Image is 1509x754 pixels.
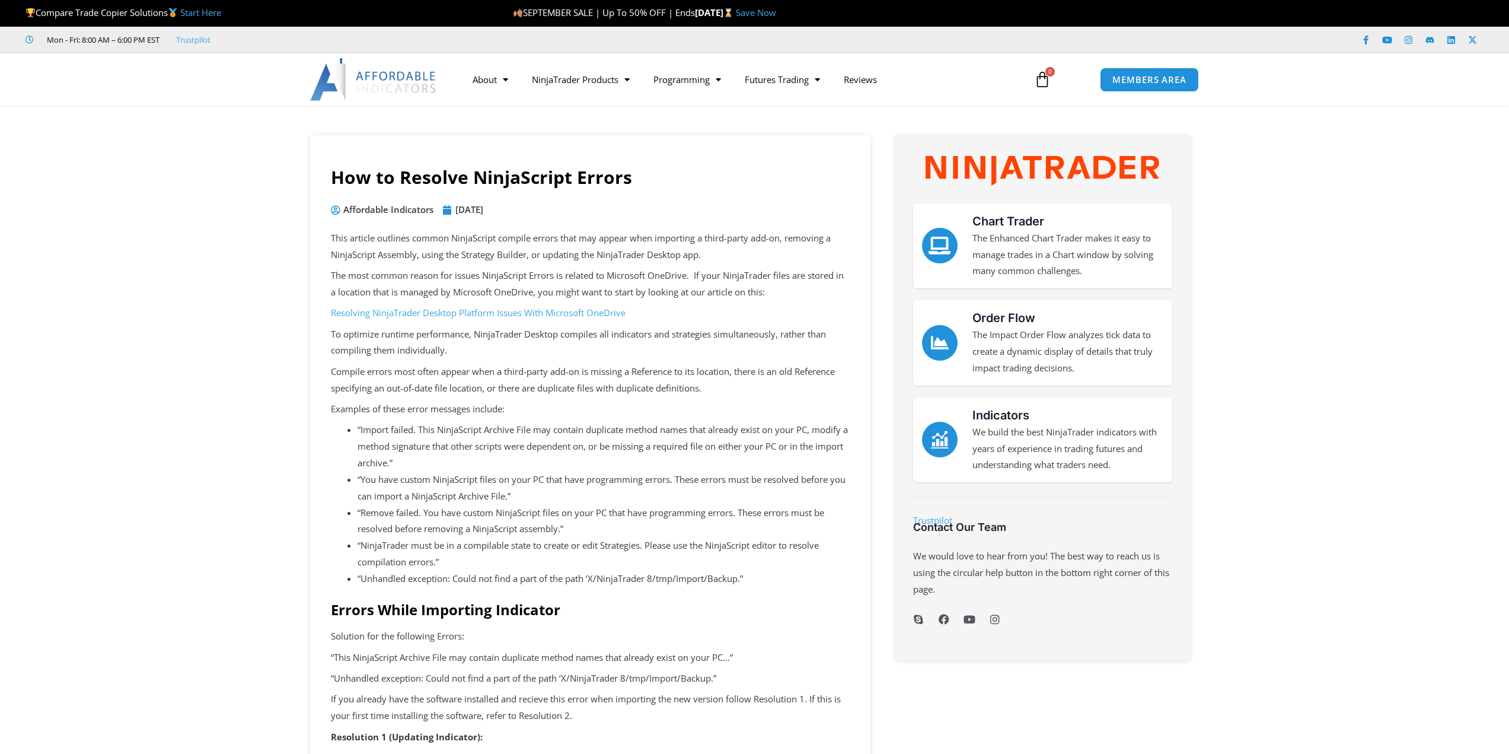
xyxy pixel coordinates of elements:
[310,58,438,101] img: LogoAI | Affordable Indicators – NinjaTrader
[733,66,832,93] a: Futures Trading
[1100,68,1199,92] a: MEMBERS AREA
[513,7,695,18] span: SEPTEMBER SALE | Up To 50% OFF | Ends
[972,327,1163,377] p: The Impact Order Flow analyzes tick data to create a dynamic display of details that truly impact...
[1016,62,1068,97] a: 0
[972,408,1029,422] a: Indicators
[331,628,850,645] p: Solution for the following Errors:
[331,230,850,263] p: This article outlines common NinjaScript compile errors that may appear when importing a third-pa...
[1045,67,1055,77] span: 0
[331,165,850,190] h1: How to Resolve NinjaScript Errors
[331,691,850,724] p: If you already have the software installed and recieve this error when importing the new version ...
[520,66,642,93] a: NinjaTrader Products
[926,156,1159,186] img: NinjaTrader Wordmark color RGB | Affordable Indicators – NinjaTrader
[913,548,1172,598] p: We would love to hear from you! The best way to reach us is using the circular help button in the...
[695,7,736,18] strong: [DATE]
[461,66,1020,93] nav: Menu
[922,422,958,457] a: Indicators
[26,8,35,17] img: 🏆
[972,424,1163,474] p: We build the best NinjaTrader indicators with years of experience in trading futures and understa...
[331,401,850,418] p: Examples of these error messages include:
[358,537,850,571] li: “NinjaTrader must be in a compilable state to create or edit Strategies. Please use the NinjaScri...
[176,34,210,45] a: Trustpilot
[922,325,958,361] a: Order Flow
[331,731,483,743] strong: Resolution 1 (Updating Indicator):
[513,8,522,17] img: 🍂
[913,520,1172,534] h3: Contact Our Team
[736,7,776,18] a: Save Now
[180,7,221,18] a: Start Here
[724,8,733,17] img: ⌛
[331,364,850,397] p: Compile errors most often appear when a third-party add-on is missing a Reference to its location...
[25,7,221,18] span: Compare Trade Copier Solutions
[358,422,850,472] li: “Import failed. This NinjaScript Archive File may contain duplicate method names that already exi...
[168,8,177,17] img: 🥇
[340,202,433,218] span: Affordable Indicators
[331,600,850,619] h2: Errors While Importing Indicator
[972,311,1035,325] a: Order Flow
[331,307,626,319] a: Resolving NinjaTrader Desktop Platform Issues With Microsoft OneDrive
[331,670,850,687] p: “Unhandled exception: Could not find a part of the path ‘X/NinjaTrader 8/tmp/Import/Backup.”
[331,650,850,666] p: “This NinjaScript Archive File may contain duplicate method names that already exist on your PC…”
[358,505,850,538] li: “Remove failed. You have custom NinjaScript files on your PC that have programming errors. These ...
[331,268,850,301] p: The most common reason for issues NinjaScript Errors is related to Microsoft OneDrive. If your Ni...
[922,228,958,263] a: Chart Trader
[331,326,850,359] p: To optimize runtime performance, NinjaTrader Desktop compiles all indicators and strategies simul...
[972,230,1163,280] p: The Enhanced Chart Trader makes it easy to manage trades in a Chart window by solving many common...
[832,66,889,93] a: Reviews
[1112,75,1186,84] span: MEMBERS AREA
[358,571,850,587] li: “Unhandled exception: Could not find a part of the path ‘X/NinjaTrader 8/tmp/Import/Backup.”
[913,514,952,526] a: Trustpilot
[642,66,733,93] a: Programming
[972,214,1044,228] a: Chart Trader
[358,472,850,505] li: “You have custom NinjaScript files on your PC that have programming errors. These errors must be ...
[461,66,520,93] a: About
[44,33,159,47] span: Mon - Fri: 8:00 AM – 6:00 PM EST
[455,203,483,215] time: [DATE]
